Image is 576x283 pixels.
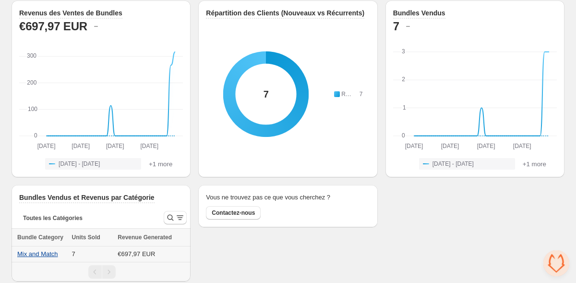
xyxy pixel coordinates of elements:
[403,104,406,111] text: 1
[118,233,172,242] span: Revenue Generated
[23,214,83,222] span: Toutes les Catégories
[402,132,405,139] text: 0
[59,160,100,168] span: [DATE] - [DATE]
[341,91,386,98] span: Repeat Customer
[118,250,155,258] span: €697,97 EUR
[12,262,191,282] nav: Pagination
[72,250,75,258] span: 7
[432,160,474,168] span: [DATE] - [DATE]
[72,143,90,149] text: [DATE]
[543,250,569,276] div: Ouvrir le chat
[477,143,495,149] text: [DATE]
[405,143,423,149] text: [DATE]
[419,158,515,170] button: [DATE] - [DATE]
[402,76,405,83] text: 2
[118,233,181,242] button: Revenue Generated
[146,158,175,170] button: +1 more
[106,143,124,149] text: [DATE]
[212,209,255,217] span: Contactez-nous
[441,143,459,149] text: [DATE]
[206,193,330,202] h2: Vous ne trouvez pas ce que vous cherchez ?
[339,89,359,99] td: Repeat Customer
[17,250,58,258] button: Mix and Match
[520,158,549,170] button: +1 more
[45,158,141,170] button: [DATE] - [DATE]
[27,79,36,86] text: 200
[34,132,37,139] text: 0
[164,211,187,224] button: Search and filter results
[28,106,37,112] text: 100
[141,143,159,149] text: [DATE]
[19,193,155,202] h3: Bundles Vendus et Revenus par Catégorie
[72,233,100,242] span: Units Sold
[72,233,110,242] button: Units Sold
[206,8,364,18] h3: Répartition des Clients (Nouveaux vs Récurrents)
[37,143,56,149] text: [DATE]
[513,143,531,149] text: [DATE]
[393,19,399,34] h2: 7
[360,91,363,98] span: 7
[393,8,445,18] h3: Bundles Vendus
[402,48,405,55] text: 3
[19,19,87,34] h2: €697,97 EUR
[19,8,122,18] h3: Revenus des Ventes de Bundles
[17,233,66,242] div: Bundle Category
[27,53,36,60] text: 300
[206,206,261,220] button: Contactez-nous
